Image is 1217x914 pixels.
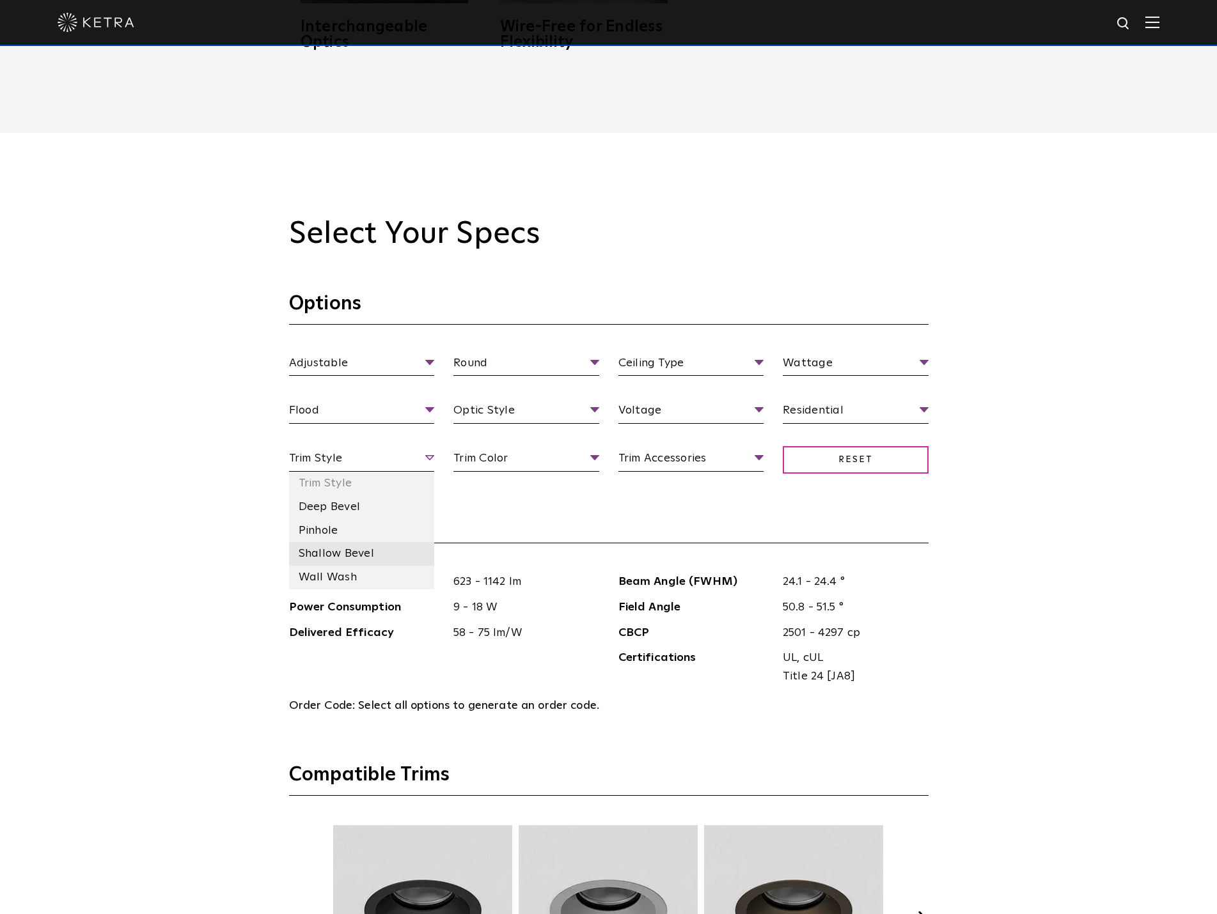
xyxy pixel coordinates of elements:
span: Voltage [618,401,764,424]
h3: Options [289,291,929,325]
li: Pinhole [289,519,435,543]
span: 58 - 75 lm/W [444,624,599,642]
li: Wall Wash [289,566,435,589]
span: Wattage [783,354,929,376]
h3: Specifications [289,510,929,543]
span: Beam Angle (FWHM) [618,573,774,591]
span: 9 - 18 W [444,598,599,617]
span: 50.8 - 51.5 ° [773,598,929,617]
span: 623 - 1142 lm [444,573,599,591]
li: Trim Style [289,472,435,495]
span: Round [453,354,599,376]
span: Reset [783,446,929,474]
img: ketra-logo-2019-white [58,13,134,32]
span: UL, cUL [783,649,919,667]
span: Adjustable [289,354,435,376]
span: Ceiling Type [618,354,764,376]
span: Trim Color [453,449,599,472]
span: Residential [783,401,929,424]
img: search icon [1116,16,1132,32]
span: Order Code: [289,700,356,711]
span: 2501 - 4297 cp [773,624,929,642]
img: Hamburger%20Nav.svg [1145,16,1159,28]
span: Field Angle [618,598,774,617]
span: Optic Style [453,401,599,424]
span: Select all options to generate an order code. [358,700,599,711]
span: Trim Style [289,449,435,472]
span: Title 24 [JA8] [783,667,919,686]
span: Flood [289,401,435,424]
h2: Select Your Specs [289,216,929,253]
span: 24.1 - 24.4 ° [773,573,929,591]
span: Trim Accessories [618,449,764,472]
span: Certifications [618,649,774,686]
li: Deep Bevel [289,495,435,519]
span: CBCP [618,624,774,642]
span: Power Consumption [289,598,444,617]
li: Shallow Bevel [289,542,435,566]
span: Delivered Efficacy [289,624,444,642]
h3: Compatible Trims [289,763,929,796]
